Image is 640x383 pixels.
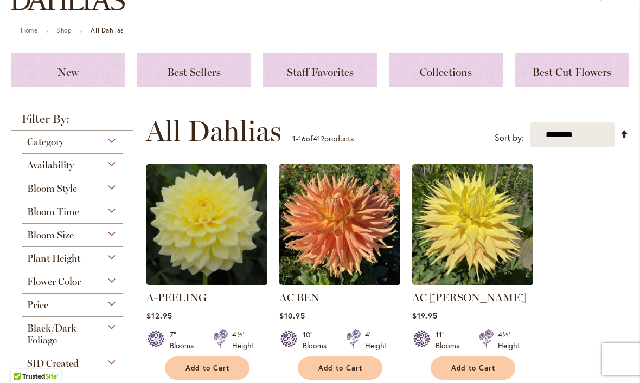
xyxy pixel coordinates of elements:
[27,322,76,346] span: Black/Dark Foliage
[167,66,221,79] span: Best Sellers
[436,329,466,351] div: 11" Blooms
[11,113,133,131] strong: Filter By:
[27,229,74,241] span: Bloom Size
[170,329,200,351] div: 7" Blooms
[91,26,124,34] strong: All Dahlias
[313,133,324,144] span: 412
[232,329,254,351] div: 4½' Height
[292,130,354,147] p: - of products
[365,329,387,351] div: 4' Height
[146,164,267,285] img: A-Peeling
[57,66,79,79] span: New
[412,164,533,285] img: AC Jeri
[279,164,400,285] img: AC BEN
[11,53,125,87] a: New
[56,26,72,34] a: Shop
[279,277,400,287] a: AC BEN
[389,53,503,87] a: Collections
[495,128,524,148] label: Sort by:
[185,363,230,373] span: Add to Cart
[279,310,305,321] span: $10.95
[420,66,472,79] span: Collections
[27,183,77,194] span: Bloom Style
[137,53,251,87] a: Best Sellers
[412,310,438,321] span: $19.95
[298,133,306,144] span: 16
[292,133,296,144] span: 1
[318,363,363,373] span: Add to Cart
[303,329,333,351] div: 10" Blooms
[27,159,74,171] span: Availability
[279,291,319,304] a: AC BEN
[533,66,611,79] span: Best Cut Flowers
[451,363,496,373] span: Add to Cart
[27,136,64,148] span: Category
[515,53,629,87] a: Best Cut Flowers
[27,206,79,218] span: Bloom Time
[27,358,79,369] span: SID Created
[27,276,81,288] span: Flower Color
[146,310,172,321] span: $12.95
[146,115,281,147] span: All Dahlias
[298,356,382,380] button: Add to Cart
[8,345,39,375] iframe: Launch Accessibility Center
[27,299,48,311] span: Price
[412,291,526,304] a: AC [PERSON_NAME]
[21,26,37,34] a: Home
[27,252,80,264] span: Plant Height
[165,356,249,380] button: Add to Cart
[146,291,207,304] a: A-PEELING
[431,356,515,380] button: Add to Cart
[146,277,267,287] a: A-Peeling
[412,277,533,287] a: AC Jeri
[287,66,354,79] span: Staff Favorites
[263,53,377,87] a: Staff Favorites
[498,329,520,351] div: 4½' Height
